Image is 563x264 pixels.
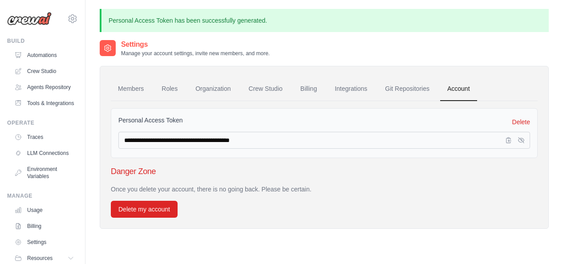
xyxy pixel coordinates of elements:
p: Personal Access Token has been successfully generated. [100,9,549,32]
p: Once you delete your account, there is no going back. Please be certain. [111,185,538,194]
a: Members [111,77,151,101]
a: Git Repositories [378,77,437,101]
img: Logo [7,12,52,25]
div: Operate [7,119,78,126]
button: Delete my account [111,201,178,218]
label: Personal Access Token [118,116,183,125]
a: Traces [11,130,78,144]
div: Manage [7,192,78,199]
a: Billing [11,219,78,233]
a: Integrations [328,77,374,101]
a: Agents Repository [11,80,78,94]
p: Manage your account settings, invite new members, and more. [121,50,270,57]
a: Usage [11,203,78,217]
div: Build [7,37,78,45]
span: Resources [27,255,53,262]
a: Roles [154,77,185,101]
a: Account [440,77,477,101]
a: Tools & Integrations [11,96,78,110]
h3: Danger Zone [111,165,538,178]
a: Delete [512,118,530,126]
a: LLM Connections [11,146,78,160]
a: Crew Studio [242,77,290,101]
a: Settings [11,235,78,249]
a: Crew Studio [11,64,78,78]
h2: Settings [121,39,270,50]
a: Billing [293,77,324,101]
a: Automations [11,48,78,62]
a: Organization [188,77,238,101]
a: Environment Variables [11,162,78,183]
